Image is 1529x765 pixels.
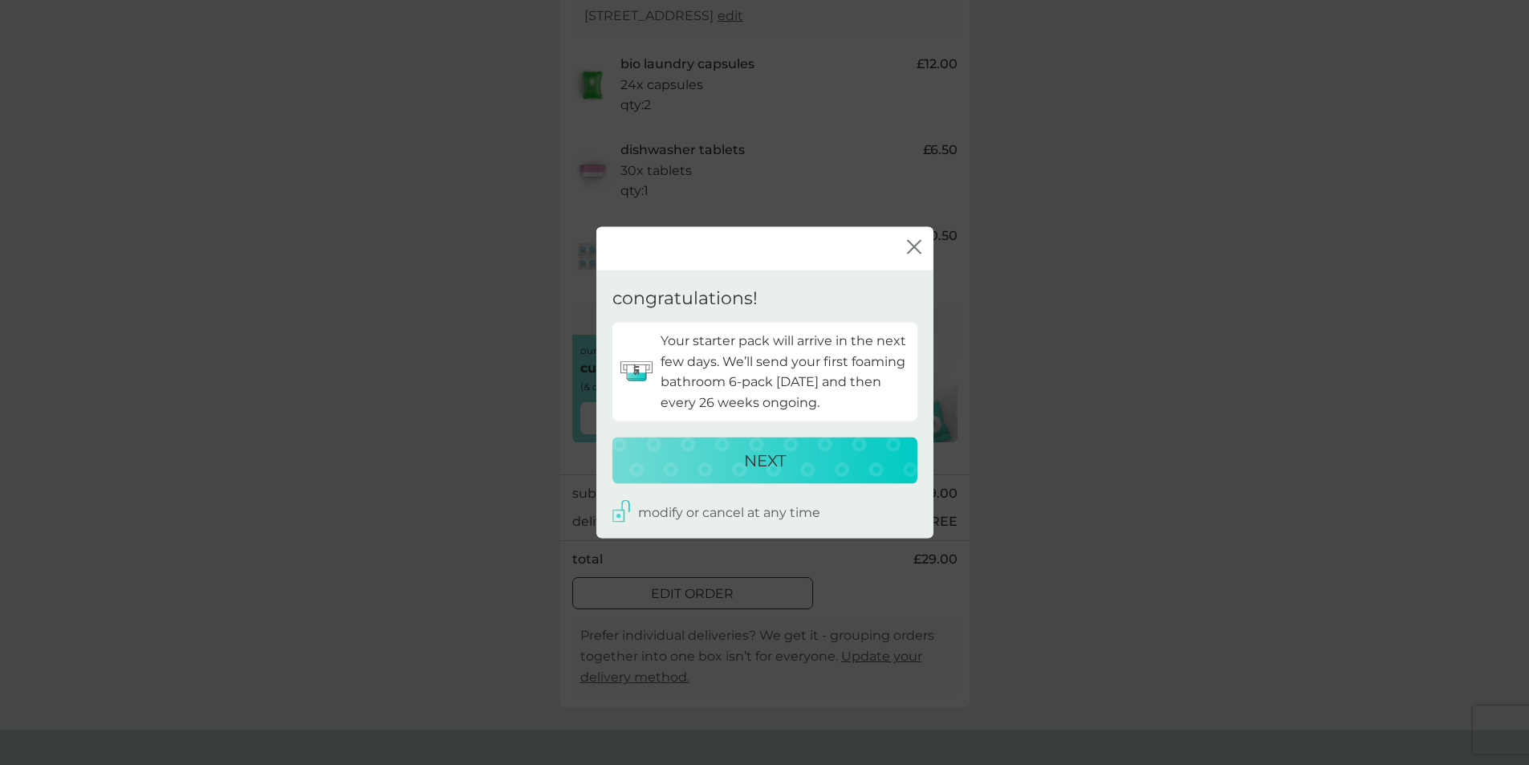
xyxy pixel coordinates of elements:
[612,437,917,483] button: NEXT
[907,240,921,257] button: close
[638,502,820,523] p: modify or cancel at any time
[744,447,786,473] p: NEXT
[612,286,758,311] p: congratulations!
[661,331,909,413] p: Your starter pack will arrive in the next few days. We’ll send your first foaming bathroom 6-pack...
